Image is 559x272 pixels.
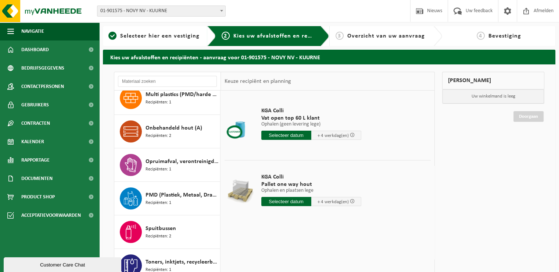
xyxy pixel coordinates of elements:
button: Multi plastics (PMD/harde kunststoffen/spanbanden/EPS/folie naturel/folie gemengd) Recipiënten: 1 [114,81,221,115]
span: Recipiënten: 1 [146,99,171,106]
span: Contactpersonen [21,77,64,96]
button: Spuitbussen Recipiënten: 2 [114,215,221,249]
span: 4 [477,32,485,40]
span: Navigatie [21,22,44,40]
button: Onbehandeld hout (A) Recipiënten: 2 [114,115,221,148]
span: Toners, inktjets, recycleerbaar, gevaarlijk [146,258,218,266]
span: PMD (Plastiek, Metaal, Drankkartons) (bedrijven) [146,191,218,199]
span: + 4 werkdag(en) [318,133,349,138]
a: Doorgaan [513,111,544,122]
button: PMD (Plastiek, Metaal, Drankkartons) (bedrijven) Recipiënten: 1 [114,182,221,215]
span: 1 [108,32,117,40]
span: Onbehandeld hout (A) [146,124,202,133]
span: Rapportage [21,151,50,169]
input: Selecteer datum [261,131,311,140]
span: Opruimafval, verontreinigd, ontvlambaar [146,157,218,166]
div: [PERSON_NAME] [442,72,544,89]
span: 2 [222,32,230,40]
span: Contracten [21,114,50,133]
iframe: chat widget [4,256,123,272]
span: Vat open top 60 L klant [261,114,361,122]
span: Recipiënten: 2 [146,233,171,240]
p: Uw winkelmand is leeg [442,89,544,103]
span: Pallet one way hout [261,181,361,188]
span: 01-901575 - NOVY NV - KUURNE [97,6,225,16]
span: 01-901575 - NOVY NV - KUURNE [97,6,226,17]
span: + 4 werkdag(en) [318,199,349,204]
span: Dashboard [21,40,49,59]
span: Selecteer hier een vestiging [120,33,200,39]
h2: Kies uw afvalstoffen en recipiënten - aanvraag voor 01-901575 - NOVY NV - KUURNE [103,50,555,64]
span: Recipiënten: 1 [146,199,171,206]
span: Kies uw afvalstoffen en recipiënten [233,33,334,39]
span: Multi plastics (PMD/harde kunststoffen/spanbanden/EPS/folie naturel/folie gemengd) [146,90,218,99]
a: 1Selecteer hier een vestiging [107,32,201,40]
span: 3 [336,32,344,40]
p: Ophalen (geen levering lege) [261,122,361,127]
span: Spuitbussen [146,224,176,233]
input: Selecteer datum [261,197,311,206]
button: Opruimafval, verontreinigd, ontvlambaar Recipiënten: 1 [114,148,221,182]
span: Recipiënten: 2 [146,133,171,139]
span: Bedrijfsgegevens [21,59,64,77]
span: KGA Colli [261,107,361,114]
span: Product Shop [21,188,55,206]
span: Recipiënten: 1 [146,166,171,173]
span: Gebruikers [21,96,49,114]
p: Ophalen en plaatsen lege [261,188,361,193]
span: Acceptatievoorwaarden [21,206,81,225]
span: Kalender [21,133,44,151]
span: KGA Colli [261,173,361,181]
input: Materiaal zoeken [118,76,217,87]
span: Overzicht van uw aanvraag [347,33,425,39]
div: Keuze recipiënt en planning [221,72,294,91]
span: Documenten [21,169,53,188]
span: Bevestiging [488,33,521,39]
